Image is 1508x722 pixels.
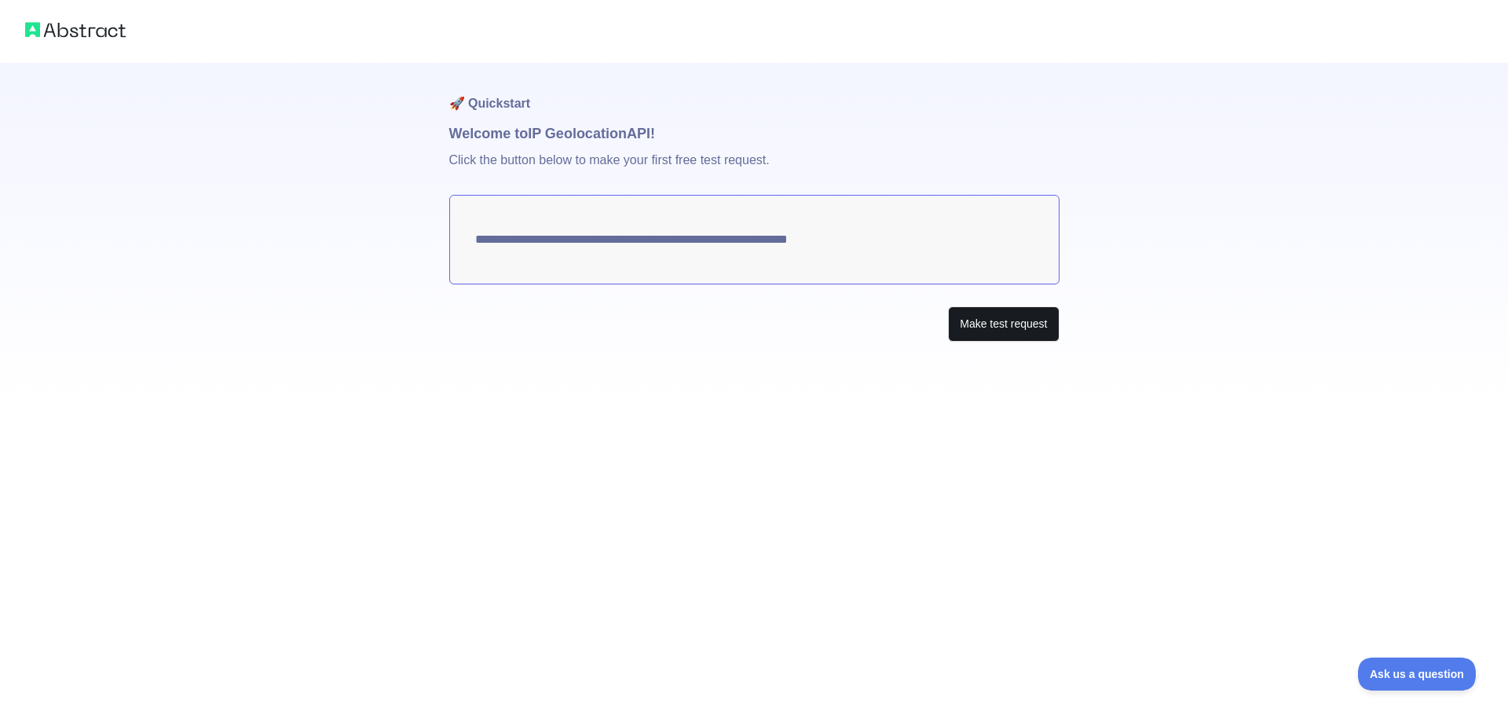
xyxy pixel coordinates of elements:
iframe: Toggle Customer Support [1358,658,1477,691]
h1: 🚀 Quickstart [449,63,1060,123]
h1: Welcome to IP Geolocation API! [449,123,1060,145]
button: Make test request [948,306,1059,342]
p: Click the button below to make your first free test request. [449,145,1060,195]
img: Abstract logo [25,19,126,41]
